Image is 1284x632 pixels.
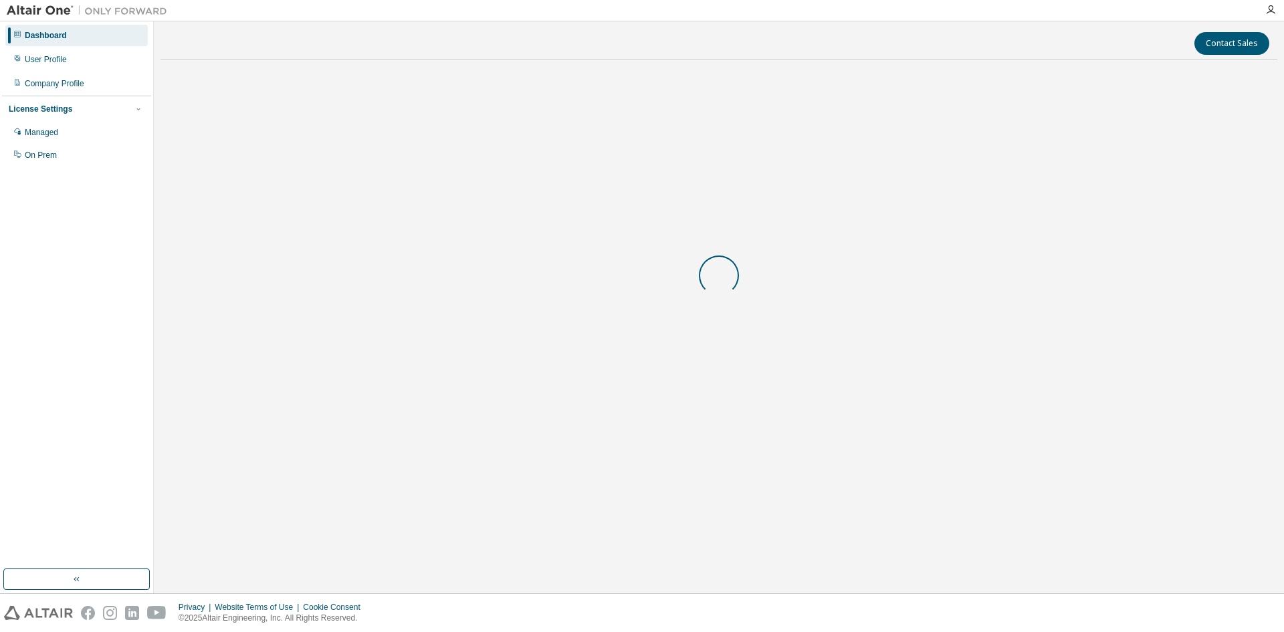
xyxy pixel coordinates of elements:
img: Altair One [7,4,174,17]
img: facebook.svg [81,606,95,620]
p: © 2025 Altair Engineering, Inc. All Rights Reserved. [179,613,368,624]
img: altair_logo.svg [4,606,73,620]
div: On Prem [25,150,57,161]
div: Website Terms of Use [215,602,303,613]
div: Dashboard [25,30,67,41]
img: youtube.svg [147,606,167,620]
div: License Settings [9,104,72,114]
div: User Profile [25,54,67,65]
div: Privacy [179,602,215,613]
div: Cookie Consent [303,602,368,613]
div: Managed [25,127,58,138]
button: Contact Sales [1194,32,1269,55]
img: instagram.svg [103,606,117,620]
img: linkedin.svg [125,606,139,620]
div: Company Profile [25,78,84,89]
